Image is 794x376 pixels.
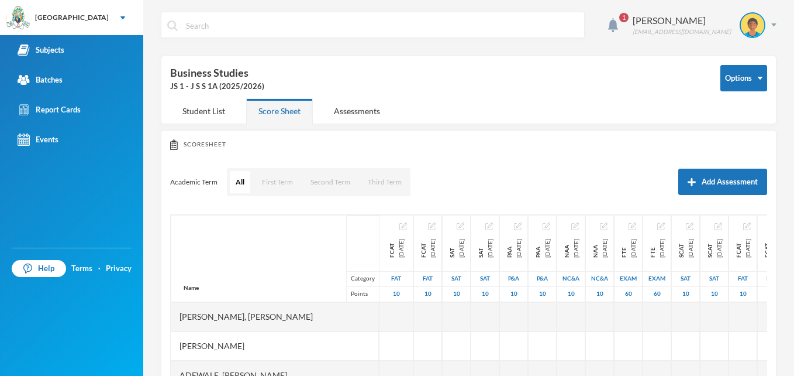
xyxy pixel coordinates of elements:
[762,239,772,258] span: FCAT
[476,239,485,258] span: SAT
[322,98,392,124] div: Assessments
[414,286,441,302] div: 10
[399,223,407,230] img: edit
[447,239,466,258] div: Second Assessment Test
[71,263,92,275] a: Terms
[447,239,457,258] span: SAT
[505,239,523,258] div: Project and assignment
[533,239,552,258] div: Project and assignment
[533,239,543,258] span: PAA
[600,221,607,231] button: Edit Assessment
[648,239,657,258] span: FTE
[686,223,693,230] img: edit
[170,177,218,187] p: Academic Term
[171,302,379,331] div: [PERSON_NAME], [PERSON_NAME]
[619,239,638,258] div: First term exam
[720,65,767,91] button: Options
[500,286,527,302] div: 10
[643,271,671,286] div: Examination
[505,239,514,258] span: PAA
[714,223,722,230] img: edit
[443,286,470,302] div: 10
[562,239,581,258] div: Note check and attendance
[591,239,600,258] span: NAA
[471,271,499,286] div: Second Assessment Test
[18,104,81,116] div: Report Cards
[471,286,499,302] div: 10
[476,239,495,258] div: Second Assessment Test
[676,239,686,258] span: SCAT
[18,44,64,56] div: Subjects
[758,271,785,286] div: First Assessment Test
[705,239,714,258] span: SCAT
[443,271,470,286] div: Second Assessment Test
[419,239,437,258] div: First assessment test
[734,239,752,258] div: First continuous assessment test
[387,239,396,258] span: FCAT
[414,271,441,286] div: First Assessment Test
[743,223,751,230] img: edit
[758,286,785,302] div: 10
[170,81,703,93] div: JS 1 - J S S 1A (2025/2026)
[379,286,413,302] div: 10
[571,223,579,230] img: edit
[615,271,642,286] div: Examination
[379,271,413,286] div: First Assessment Test
[529,286,556,302] div: 10
[729,271,757,286] div: First Assessment Test
[387,239,406,258] div: First assessment test
[571,221,579,231] button: Edit Assessment
[741,13,764,37] img: STUDENT
[514,223,522,230] img: edit
[485,221,493,231] button: Edit Assessment
[700,286,728,302] div: 10
[714,221,722,231] button: Edit Assessment
[672,286,699,302] div: 10
[557,286,585,302] div: 10
[705,239,724,258] div: Second continuous assessment test
[629,221,636,231] button: Edit Assessment
[171,331,379,361] div: [PERSON_NAME]
[457,221,464,231] button: Edit Assessment
[167,20,178,31] img: search
[591,239,609,258] div: Note check and attendance
[170,65,703,93] div: Business Studies
[514,221,522,231] button: Edit Assessment
[700,271,728,286] div: Second Assessment Test
[170,98,237,124] div: Student List
[185,12,578,39] input: Search
[629,223,636,230] img: edit
[586,286,613,302] div: 10
[600,223,607,230] img: edit
[615,286,642,302] div: 60
[562,239,571,258] span: NAA
[256,171,299,193] button: First Term
[98,263,101,275] div: ·
[672,271,699,286] div: Second Assessment Test
[485,223,493,230] img: edit
[399,221,407,231] button: Edit Assessment
[362,171,408,193] button: Third Term
[743,221,751,231] button: Edit Assessment
[543,223,550,230] img: edit
[643,286,671,302] div: 60
[106,263,132,275] a: Privacy
[18,74,63,86] div: Batches
[170,139,767,150] div: Scoresheet
[729,286,757,302] div: 10
[543,221,550,231] button: Edit Assessment
[171,274,211,302] div: Name
[633,28,731,36] div: [EMAIL_ADDRESS][DOMAIN_NAME]
[619,239,629,258] span: FTE
[529,271,556,286] div: Project And Assignment
[676,239,695,258] div: Second continuous assessment test
[346,286,379,302] div: Points
[678,169,767,195] button: Add Assessment
[557,271,585,286] div: Notecheck And Attendance
[6,6,30,30] img: logo
[428,221,436,231] button: Edit Assessment
[428,223,436,230] img: edit
[35,12,109,23] div: [GEOGRAPHIC_DATA]
[230,171,250,193] button: All
[346,271,379,286] div: Category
